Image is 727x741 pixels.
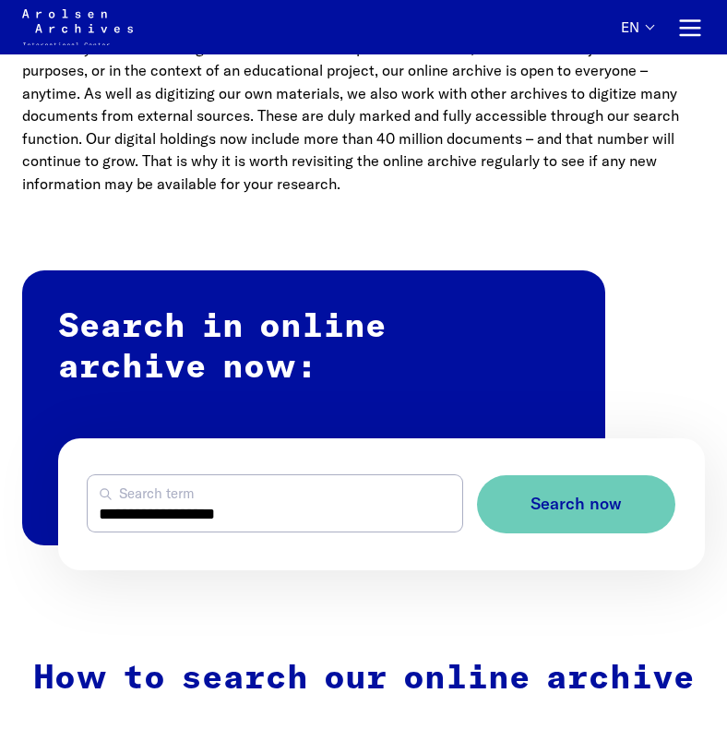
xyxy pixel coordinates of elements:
p: Whether you are searching for information out of personal interest, for academic or journalistic ... [22,37,705,195]
h2: Search in online archive now: [22,270,605,545]
nav: Primary [621,9,705,45]
span: Search now [530,495,622,514]
h2: How to search our online archive [22,659,705,699]
button: English, language selection [621,19,653,54]
button: Search now [477,475,675,533]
